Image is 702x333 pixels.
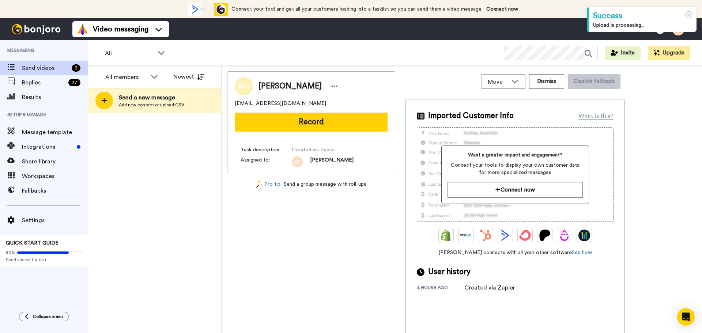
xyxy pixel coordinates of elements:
a: Connect now [486,7,518,12]
button: Record [235,113,388,132]
span: [EMAIL_ADDRESS][DOMAIN_NAME] [235,100,326,107]
span: Assigned to: [241,156,292,167]
img: Ontraport [460,230,472,241]
img: magic-wand.svg [256,181,263,188]
div: 4 hours ago [417,285,464,292]
span: User history [428,266,471,277]
span: Settings [22,216,88,225]
img: Shopify [440,230,452,241]
span: Send yourself a test [6,257,82,263]
span: Video messaging [93,24,148,34]
img: Patreon [539,230,551,241]
button: Collapse menu [19,312,69,321]
div: Created via Zapier [464,283,515,292]
div: Success [593,10,692,22]
img: bj-logo-header-white.svg [9,24,64,34]
span: Collapse menu [33,314,63,319]
div: Open Intercom Messenger [677,308,695,326]
span: QUICK START GUIDE [6,241,58,246]
span: Add new contact or upload CSV [119,102,184,108]
img: Hubspot [480,230,491,241]
span: Send videos [22,64,69,72]
span: Want a greater impact and engagement? [448,151,582,159]
span: Workspaces [22,172,88,181]
span: Integrations [22,143,74,151]
button: Disable fallback [568,74,620,89]
img: Image of Abby Wallace [235,77,253,95]
span: All [105,49,154,58]
img: er.png [292,156,303,167]
button: Invite [605,46,641,60]
span: [PERSON_NAME] connects with all your other software [417,249,614,256]
span: 80% [6,250,15,256]
img: ConvertKit [519,230,531,241]
button: Dismiss [529,74,564,89]
img: GoHighLevel [578,230,590,241]
div: 3 [72,64,80,72]
div: animation [188,3,228,16]
span: Replies [22,78,65,87]
span: Connect your tool and get all your customers loading into a tasklist so you can send them a video... [231,7,483,12]
img: ActiveCampaign [499,230,511,241]
span: Connect your tools to display your own customer data for more specialized messages [448,162,582,176]
span: Task description : [241,146,292,154]
span: Fallbacks [22,186,88,195]
a: See how [572,250,592,255]
span: Share library [22,157,88,166]
div: 27 [68,79,80,86]
div: All members [105,73,147,82]
a: Pro tip [256,181,280,188]
span: Send a new message [119,93,184,102]
span: Move [488,77,507,86]
span: Created via Zapier [292,146,361,154]
span: [PERSON_NAME] [310,156,354,167]
button: Newest [168,69,210,84]
img: Drip [559,230,570,241]
div: - Send a group message with roll-ups [227,181,395,188]
span: Results [22,93,88,102]
button: Upgrade [648,46,690,60]
img: vm-color.svg [77,23,88,35]
span: Imported Customer Info [428,110,514,121]
div: Upload is processing... [593,22,692,29]
span: [PERSON_NAME] [258,81,322,92]
div: What is this? [578,111,614,120]
button: Connect now [448,182,582,198]
span: Message template [22,128,88,137]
